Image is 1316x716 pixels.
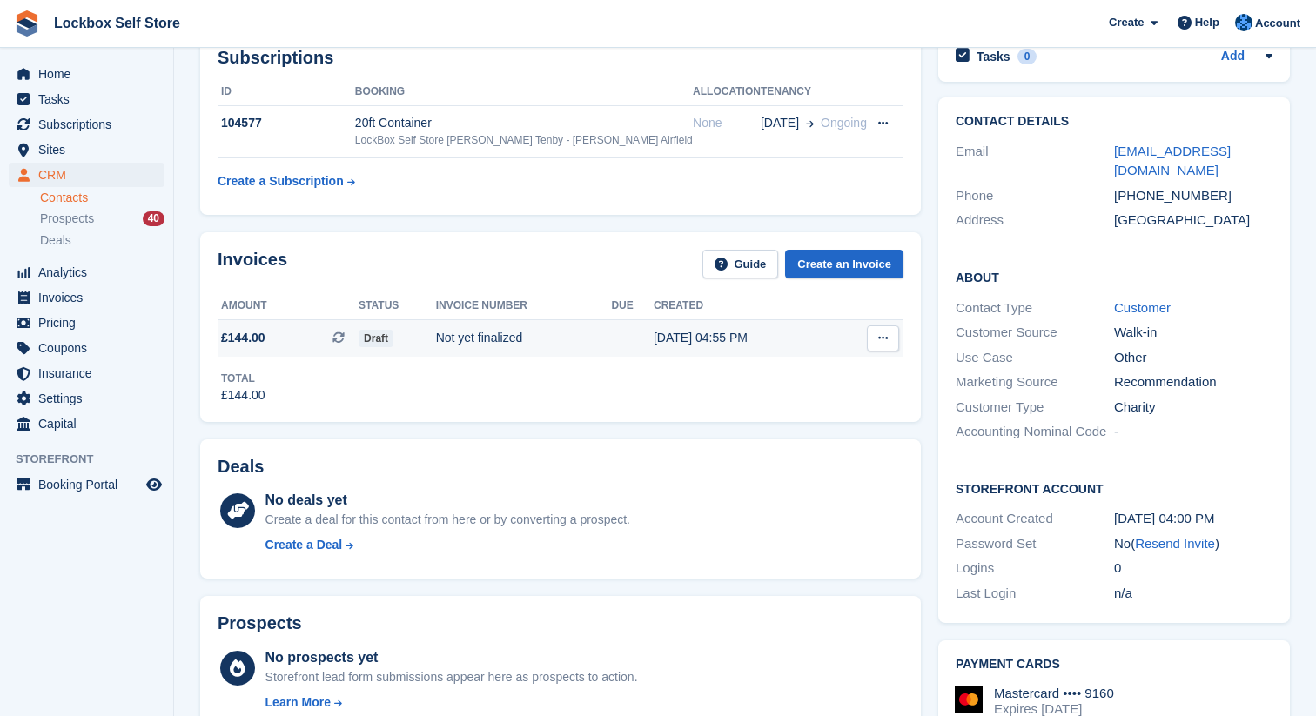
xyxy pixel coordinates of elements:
[38,260,143,284] span: Analytics
[1114,211,1272,231] div: [GEOGRAPHIC_DATA]
[40,232,71,249] span: Deals
[38,163,143,187] span: CRM
[977,49,1010,64] h2: Tasks
[265,536,630,554] a: Create a Deal
[761,114,799,132] span: [DATE]
[265,536,343,554] div: Create a Deal
[265,693,331,712] div: Learn More
[218,48,903,68] h2: Subscriptions
[1131,536,1219,551] span: ( )
[218,292,359,320] th: Amount
[218,250,287,278] h2: Invoices
[761,78,867,106] th: Tenancy
[47,9,187,37] a: Lockbox Self Store
[994,686,1114,701] div: Mastercard •••• 9160
[265,647,638,668] div: No prospects yet
[1221,47,1245,67] a: Add
[1114,348,1272,368] div: Other
[355,132,693,148] div: LockBox Self Store [PERSON_NAME] Tenby - [PERSON_NAME] Airfield
[9,260,164,284] a: menu
[16,451,173,468] span: Storefront
[1114,584,1272,604] div: n/a
[265,511,630,529] div: Create a deal for this contact from here or by converting a prospect.
[1114,323,1272,343] div: Walk-in
[956,584,1114,604] div: Last Login
[38,87,143,111] span: Tasks
[38,386,143,411] span: Settings
[611,292,654,320] th: Due
[221,371,265,386] div: Total
[821,116,867,130] span: Ongoing
[40,190,164,206] a: Contacts
[956,398,1114,418] div: Customer Type
[1195,14,1219,31] span: Help
[956,509,1114,529] div: Account Created
[38,336,143,360] span: Coupons
[956,211,1114,231] div: Address
[14,10,40,37] img: stora-icon-8386f47178a22dfd0bd8f6a31ec36ba5ce8667c1dd55bd0f319d3a0aa187defe.svg
[143,211,164,226] div: 40
[1114,144,1231,178] a: [EMAIL_ADDRESS][DOMAIN_NAME]
[355,114,693,132] div: 20ft Container
[956,142,1114,181] div: Email
[436,329,612,347] div: Not yet finalized
[9,361,164,385] a: menu
[40,231,164,250] a: Deals
[359,292,436,320] th: Status
[144,474,164,495] a: Preview store
[956,348,1114,368] div: Use Case
[9,112,164,137] a: menu
[956,479,1272,497] h2: Storefront Account
[9,137,164,162] a: menu
[218,78,355,106] th: ID
[654,329,834,347] div: [DATE] 04:55 PM
[355,78,693,106] th: Booking
[265,490,630,511] div: No deals yet
[9,472,164,497] a: menu
[9,336,164,360] a: menu
[956,658,1272,672] h2: Payment cards
[9,285,164,310] a: menu
[693,114,761,132] div: None
[9,386,164,411] a: menu
[9,62,164,86] a: menu
[1114,398,1272,418] div: Charity
[956,115,1272,129] h2: Contact Details
[9,87,164,111] a: menu
[1114,534,1272,554] div: No
[436,292,612,320] th: Invoice number
[702,250,779,278] a: Guide
[38,361,143,385] span: Insurance
[956,323,1114,343] div: Customer Source
[956,298,1114,318] div: Contact Type
[956,372,1114,392] div: Marketing Source
[359,330,393,347] span: Draft
[40,211,94,227] span: Prospects
[265,668,638,686] div: Storefront lead form submissions appear here as prospects to action.
[1017,49,1037,64] div: 0
[38,62,143,86] span: Home
[785,250,903,278] a: Create an Invoice
[1114,509,1272,529] div: [DATE] 04:00 PM
[1114,300,1171,315] a: Customer
[956,559,1114,579] div: Logins
[218,457,264,477] h2: Deals
[38,472,143,497] span: Booking Portal
[38,112,143,137] span: Subscriptions
[38,137,143,162] span: Sites
[956,268,1272,285] h2: About
[218,114,355,132] div: 104577
[1114,422,1272,442] div: -
[1114,186,1272,206] div: [PHONE_NUMBER]
[654,292,834,320] th: Created
[38,285,143,310] span: Invoices
[218,165,355,197] a: Create a Subscription
[9,163,164,187] a: menu
[1114,372,1272,392] div: Recommendation
[40,210,164,228] a: Prospects 40
[1235,14,1252,31] img: Naomi Davies
[218,613,302,633] h2: Prospects
[956,186,1114,206] div: Phone
[38,311,143,335] span: Pricing
[956,534,1114,554] div: Password Set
